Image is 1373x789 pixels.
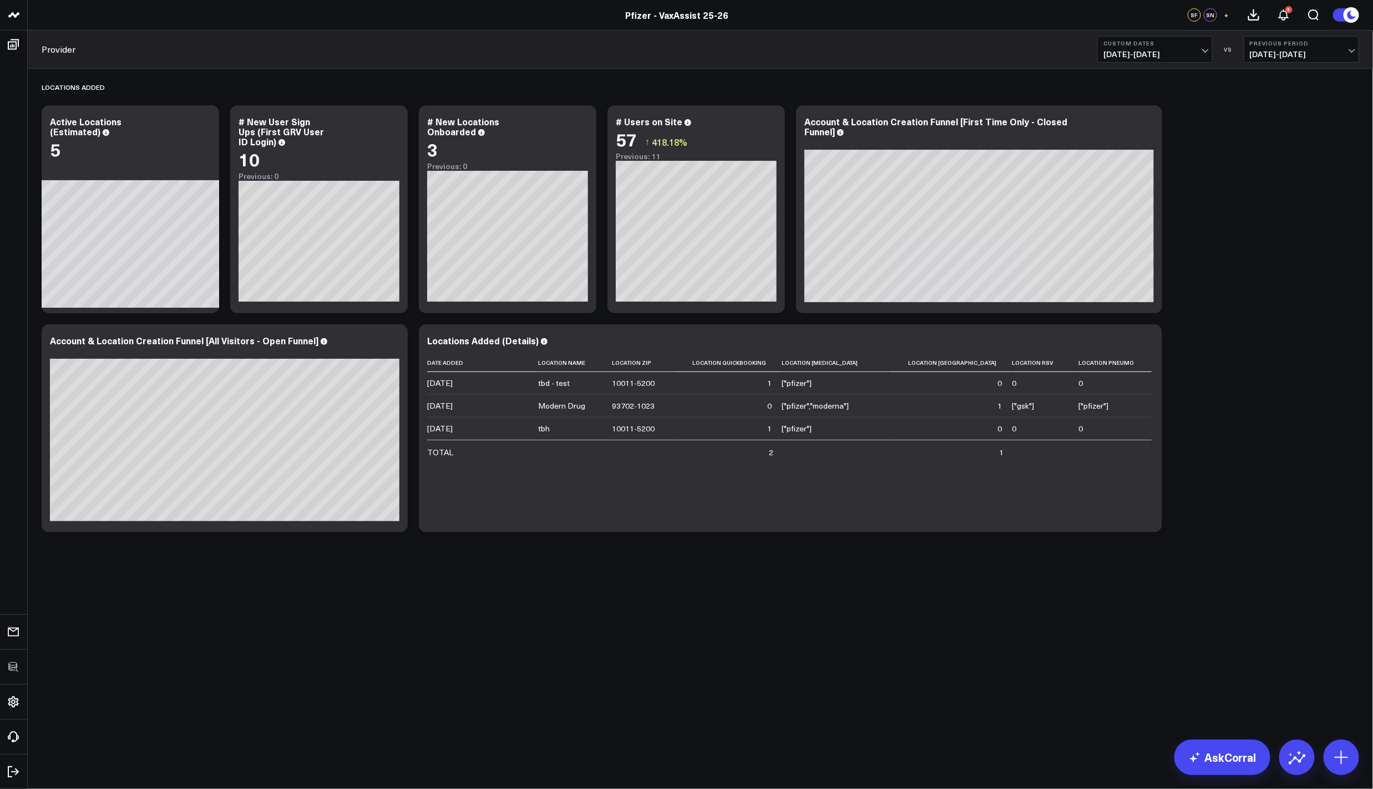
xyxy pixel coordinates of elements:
[782,354,890,372] th: Location [MEDICAL_DATA]
[1220,8,1233,22] button: +
[997,400,1002,411] div: 1
[1218,46,1238,53] div: VS
[612,423,655,434] div: 10011-5200
[1012,354,1078,372] th: Location Rsv
[612,378,655,389] div: 10011-5200
[427,354,538,372] th: Date Added
[804,115,1067,138] div: Account & Location Creation Funnel [First Time Only - Closed Funnel]
[767,400,772,411] div: 0
[1097,36,1213,63] button: Custom Dates[DATE]-[DATE]
[239,115,324,147] div: # New User Sign Ups (First GRV User ID Login)
[612,400,655,411] div: 93702-1023
[1078,354,1152,372] th: Location Pneumo
[427,378,453,389] div: [DATE]
[782,378,812,389] div: ["pfizer"]
[676,354,781,372] th: Location Quickbooking
[1188,8,1201,22] div: SF
[782,400,849,411] div: ["pfizer","moderna"]
[50,334,318,347] div: Account & Location Creation Funnel [All Visitors - Open Funnel]
[616,152,777,161] div: Previous: 11
[782,423,812,434] div: ["pfizer"]
[625,9,728,21] a: Pfizer - VaxAssist 25-26
[50,115,121,138] div: Active Locations (Estimated)
[1250,40,1353,47] b: Previous Period
[239,172,399,181] div: Previous: 0
[997,423,1002,434] div: 0
[652,136,687,148] span: 418.18%
[1012,423,1016,434] div: 0
[1224,11,1229,19] span: +
[767,423,772,434] div: 1
[427,400,453,411] div: [DATE]
[538,354,612,372] th: Location Name
[538,423,550,434] div: tbh
[890,354,1012,372] th: Location [GEOGRAPHIC_DATA]
[999,447,1004,458] div: 1
[538,400,585,411] div: Modern Drug
[1078,378,1083,389] div: 0
[769,447,773,458] div: 2
[1012,400,1034,411] div: ["gsk"]
[1174,740,1270,775] a: AskCorral
[616,115,682,128] div: # Users on Site
[427,334,539,347] div: Locations Added (Details)
[767,378,772,389] div: 1
[42,43,75,55] a: Provider
[1012,378,1016,389] div: 0
[50,139,60,159] div: 5
[1103,50,1207,59] span: [DATE] - [DATE]
[427,115,499,138] div: # New Locations Onboarded
[1244,36,1359,63] button: Previous Period[DATE]-[DATE]
[427,423,453,434] div: [DATE]
[1078,400,1108,411] div: ["pfizer"]
[42,74,105,100] div: Locations Added
[616,129,637,149] div: 57
[538,378,570,389] div: tbd - test
[612,354,676,372] th: Location Zip
[239,149,260,169] div: 10
[1250,50,1353,59] span: [DATE] - [DATE]
[1078,423,1083,434] div: 0
[645,135,650,149] span: ↑
[1204,8,1217,22] div: SN
[427,162,588,171] div: Previous: 0
[427,139,438,159] div: 3
[1103,40,1207,47] b: Custom Dates
[997,378,1002,389] div: 0
[427,447,453,458] div: TOTAL
[1285,6,1293,13] div: 3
